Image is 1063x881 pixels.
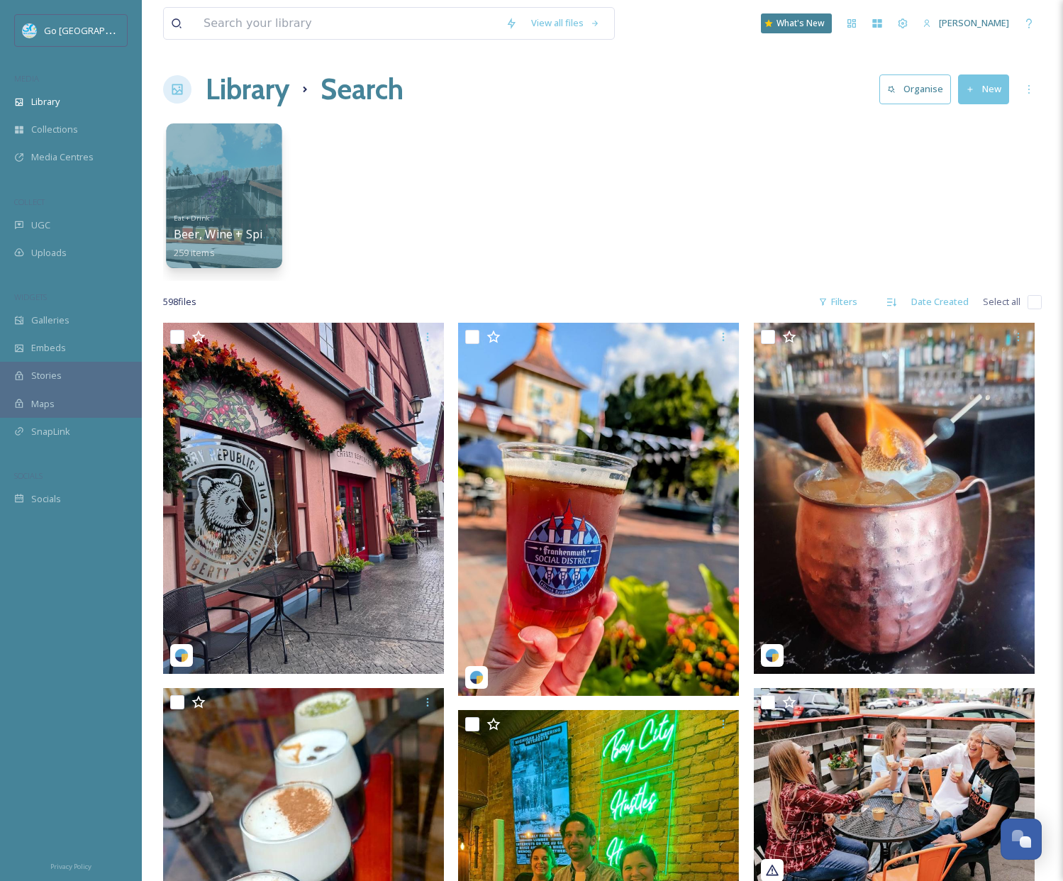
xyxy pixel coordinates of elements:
[174,213,210,222] span: Eat + Drink
[50,862,91,871] span: Privacy Policy
[206,68,289,111] a: Library
[31,369,62,382] span: Stories
[31,246,67,260] span: Uploads
[31,95,60,109] span: Library
[196,8,499,39] input: Search your library
[50,857,91,874] a: Privacy Policy
[163,323,444,674] img: riverplaceshops-6164392.jpg
[1001,819,1042,860] button: Open Chat
[761,13,832,33] a: What's New
[14,73,39,84] span: MEDIA
[524,9,607,37] a: View all files
[811,288,864,316] div: Filters
[31,314,69,327] span: Galleries
[904,288,976,316] div: Date Created
[31,492,61,506] span: Socials
[765,648,779,663] img: snapsea-logo.png
[915,9,1016,37] a: [PERSON_NAME]
[31,397,55,411] span: Maps
[983,295,1020,309] span: Select all
[958,74,1009,104] button: New
[469,670,484,685] img: snapsea-logo.png
[174,648,189,663] img: snapsea-logo.png
[31,123,78,136] span: Collections
[14,196,45,207] span: COLLECT
[163,295,196,309] span: 598 file s
[31,341,66,355] span: Embeds
[31,150,94,164] span: Media Centres
[23,23,37,38] img: GoGreatLogo_MISkies_RegionalTrails%20%281%29.png
[754,323,1035,674] img: oldcityhallrestaurant-6082396.jpg
[321,68,404,111] h1: Search
[14,470,43,481] span: SOCIALS
[174,209,281,258] a: Eat + DrinkBeer, Wine + Spirits259 items
[458,323,739,696] img: frankenmuthbrewery-5971527.jpg
[879,74,951,104] button: Organise
[174,226,281,242] span: Beer, Wine + Spirits
[939,16,1009,29] span: [PERSON_NAME]
[31,425,70,438] span: SnapLink
[44,23,149,37] span: Go [GEOGRAPHIC_DATA]
[14,292,47,302] span: WIDGETS
[31,218,50,232] span: UGC
[174,245,215,258] span: 259 items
